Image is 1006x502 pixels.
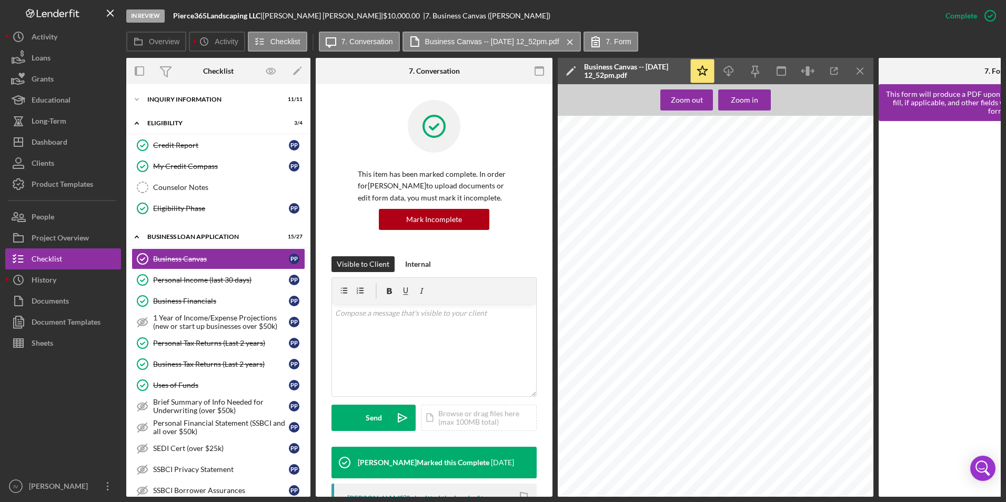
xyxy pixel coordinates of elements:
[132,480,305,501] a: SSBCI Borrower AssurancesPP
[664,156,776,162] span: Pierce365Landscaping LLC Business
[284,120,303,126] div: 3 / 4
[596,413,774,419] span: Im willing to travel within a 30 mile radius with equipment in tow.
[289,359,299,369] div: P P
[337,256,389,272] div: Visible to Client
[778,156,801,162] span: Canvas
[153,360,289,368] div: Business Tax Returns (Last 2 years)
[331,405,416,431] button: Send
[132,396,305,417] a: Brief Summary of Info Needed for Underwriting (over $50k)PP
[153,255,289,263] div: Business Canvas
[660,89,713,111] button: Zoom out
[596,238,703,245] span: with new people and new things in life.
[289,296,299,306] div: P P
[289,443,299,454] div: P P
[409,67,460,75] div: 7. Conversation
[970,456,995,481] div: Open Intercom Messenger
[126,32,186,52] button: Overview
[132,438,305,459] a: SEDI Cert (over $25k)PP
[606,37,631,46] label: 7. Form
[153,419,289,436] div: Personal Financial Statement (SSBCI and all over $50k)
[400,256,436,272] button: Internal
[596,253,641,259] span: Key Resources
[248,32,307,52] button: Checklist
[596,282,628,288] span: 2 Trimmers
[596,347,668,354] span: Customer Relationships
[758,405,834,411] span: 80 and thier income varies.
[153,276,289,284] div: Personal Income (last 30 days)
[584,63,684,79] div: Business Canvas -- [DATE] 12_52pm.pdf
[423,12,550,20] div: | 7. Business Canvas ([PERSON_NAME])
[331,256,395,272] button: Visible to Client
[596,325,648,332] span: Key Propositions
[383,12,423,20] div: $10,000.00
[289,161,299,172] div: P P
[215,37,238,46] label: Activity
[132,198,305,219] a: Eligibility PhasePP
[189,32,245,52] button: Activity
[405,256,431,272] div: Internal
[596,304,619,310] span: 1 Trailer
[153,141,289,149] div: Credit Report
[491,458,514,467] time: 2025-07-30 18:13
[358,168,510,204] p: This item has been marked complete. In order for [PERSON_NAME] to upload documents or edit form d...
[596,296,617,303] span: 1 Truck
[132,459,305,480] a: SSBCI Privacy StatementPP
[596,434,824,440] span: I only have to buy equipment maybe every other year, which makes my over head
[596,289,623,295] span: 2 Blowers
[132,333,305,354] a: Personal Tax Returns (Last 2 years)PP
[153,398,289,415] div: Brief Summary of Info Needed for Underwriting (over $50k)
[935,5,1001,26] button: Complete
[596,209,697,216] span: None I buy equipment out of pocket.
[153,162,289,170] div: My Credit Compass
[153,486,289,495] div: SSBCI Borrower Assurances
[153,183,305,192] div: Counselor Notes
[289,254,299,264] div: P P
[596,376,834,383] span: I do all my channel on social media so it helps to stay in touch with potential clients if i
[406,209,462,230] div: Mark Incomplete
[945,5,977,26] div: Complete
[596,311,607,317] span: Gas
[132,248,305,269] a: Business CanvasPP
[289,338,299,348] div: P P
[132,417,305,438] a: Personal Financial Statement (SSBCI and all over $50k)PP
[596,231,840,237] span: My key activity would be mowing lawns its convenient and fast and always connects me
[596,180,830,186] span: I encompass a wide range of activities aimed at improving both the aesthetic appeal
[756,405,758,411] span: -
[425,37,559,46] label: Business Canvas -- [DATE] 12_52pm.pdf
[132,312,305,333] a: 1 Year of Income/Expense Projections (new or start up businesses over $50k)PP
[5,476,121,497] button: IV[PERSON_NAME]
[596,456,649,463] span: Revenue Streams
[147,96,276,103] div: INQUIRY INFORMATION
[596,267,647,274] span: 1 Standing Mower
[596,405,930,411] span: [DEMOGRAPHIC_DATA] and [DEMOGRAPHIC_DATA] with family homes their range ages [DEMOGRAPHIC_DATA]
[596,171,651,177] span: Business Concept
[132,375,305,396] a: Uses of FundsPP
[596,275,636,281] span: 1 Push Mower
